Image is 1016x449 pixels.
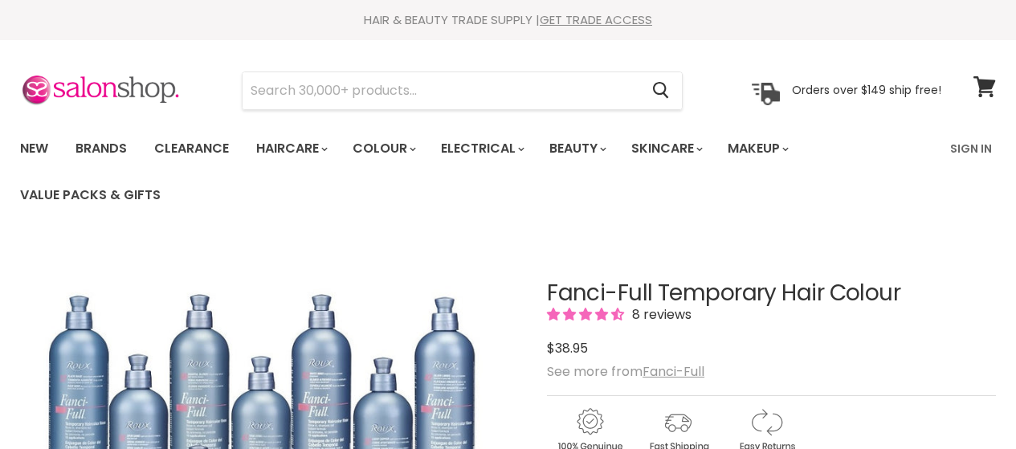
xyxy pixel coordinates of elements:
a: Clearance [142,132,241,165]
a: Electrical [429,132,534,165]
a: Brands [63,132,139,165]
a: Skincare [619,132,712,165]
a: New [8,132,60,165]
a: Beauty [537,132,616,165]
a: Sign In [941,132,1002,165]
a: Value Packs & Gifts [8,178,173,212]
button: Search [639,72,682,109]
input: Search [243,72,639,109]
a: Haircare [244,132,337,165]
a: Colour [341,132,426,165]
iframe: Gorgias live chat messenger [936,373,1000,433]
form: Product [242,71,683,110]
p: Orders over $149 ship free! [792,83,941,97]
a: GET TRADE ACCESS [540,11,652,28]
ul: Main menu [8,125,941,218]
a: Makeup [716,132,798,165]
